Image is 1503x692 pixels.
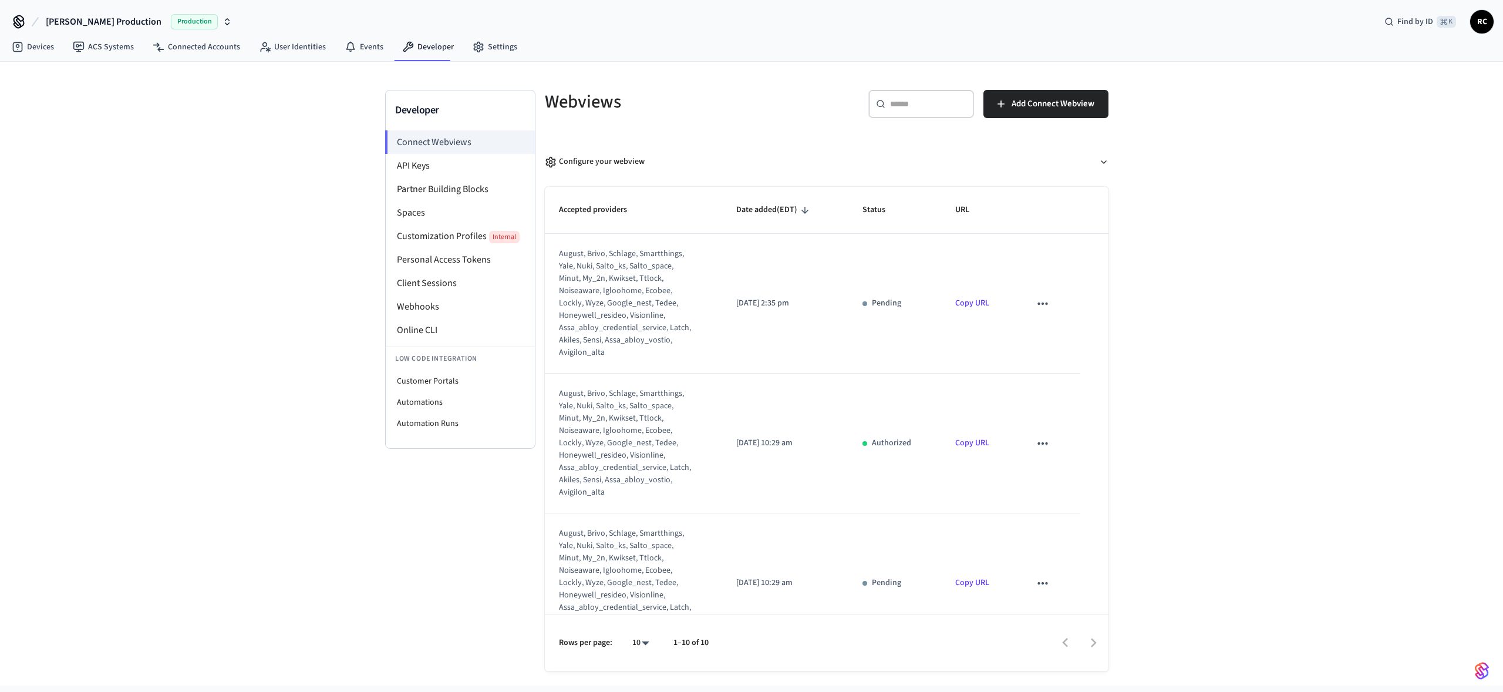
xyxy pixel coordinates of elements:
a: User Identities [250,36,335,58]
a: Copy URL [955,437,989,449]
li: Connect Webviews [385,130,535,154]
div: Find by ID⌘ K [1375,11,1465,32]
a: Copy URL [955,577,989,589]
div: august, brivo, schlage, smartthings, yale, nuki, salto_ks, salto_space, minut, my_2n, kwikset, tt... [559,388,693,499]
span: Internal [489,231,520,243]
span: ⌘ K [1437,16,1456,28]
span: Production [171,14,218,29]
a: Devices [2,36,63,58]
div: Configure your webview [545,156,645,168]
a: Copy URL [955,297,989,309]
div: august, brivo, schlage, smartthings, yale, nuki, salto_ks, salto_space, minut, my_2n, kwikset, tt... [559,528,693,639]
span: Add Connect Webview [1012,96,1094,112]
button: Configure your webview [545,146,1108,177]
a: Connected Accounts [143,36,250,58]
button: RC [1470,10,1494,33]
p: [DATE] 10:29 am [736,577,834,589]
a: ACS Systems [63,36,143,58]
span: URL [955,201,985,219]
span: Accepted providers [559,201,642,219]
li: Automation Runs [386,413,535,434]
span: Status [862,201,901,219]
a: Settings [463,36,527,58]
span: RC [1471,11,1492,32]
li: Automations [386,392,535,413]
span: [PERSON_NAME] Production [46,15,161,29]
li: Customer Portals [386,371,535,392]
li: Webhooks [386,295,535,318]
h3: Developer [395,102,525,119]
li: API Keys [386,154,535,177]
a: Developer [393,36,463,58]
li: Partner Building Blocks [386,177,535,201]
li: Personal Access Tokens [386,248,535,271]
div: august, brivo, schlage, smartthings, yale, nuki, salto_ks, salto_space, minut, my_2n, kwikset, tt... [559,248,693,359]
span: Find by ID [1397,16,1433,28]
span: Date added(EDT) [736,201,813,219]
h5: Webviews [545,90,820,114]
img: SeamLogoGradient.69752ec5.svg [1475,661,1489,680]
li: Customization Profiles [386,224,535,248]
p: [DATE] 10:29 am [736,437,834,449]
li: Online CLI [386,318,535,342]
li: Client Sessions [386,271,535,295]
p: Pending [872,297,901,310]
a: Events [335,36,393,58]
p: [DATE] 2:35 pm [736,297,834,310]
div: 10 [626,634,655,651]
p: Authorized [872,437,911,449]
li: Low Code Integration [386,347,535,371]
p: Pending [872,577,901,589]
p: 1–10 of 10 [673,637,709,649]
li: Spaces [386,201,535,224]
button: Add Connect Webview [983,90,1108,118]
p: Rows per page: [559,637,612,649]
